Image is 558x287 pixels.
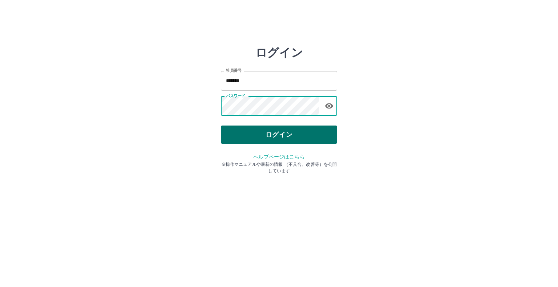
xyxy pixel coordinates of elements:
[226,68,241,73] label: 社員番号
[221,161,337,174] p: ※操作マニュアルや最新の情報 （不具合、改善等）を公開しています
[253,154,304,160] a: ヘルプページはこちら
[255,46,303,60] h2: ログイン
[226,93,245,99] label: パスワード
[221,126,337,144] button: ログイン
